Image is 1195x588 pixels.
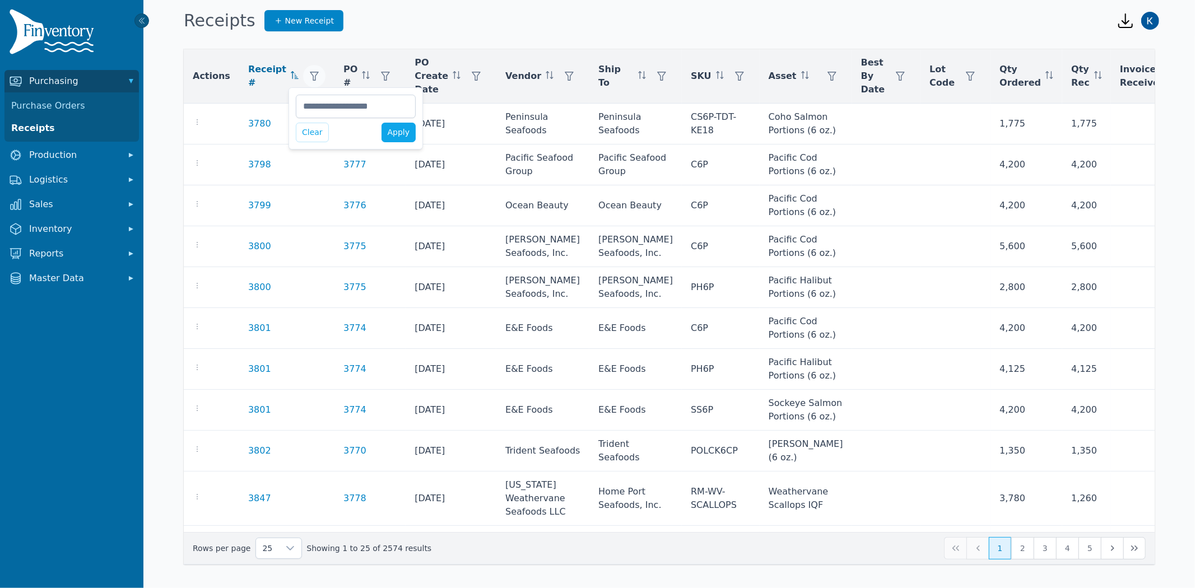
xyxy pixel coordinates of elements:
button: Page 5 [1078,537,1101,559]
td: [PERSON_NAME] Seafoods, Inc. [589,226,682,267]
button: Last Page [1123,537,1146,559]
td: C6P [682,185,760,226]
td: E&E Foods [496,308,589,349]
td: 3,780 [991,526,1062,580]
a: 3847 [248,492,271,505]
td: Sockeye Salmon Portions (6 oz.) [760,390,852,431]
button: Page 3 [1034,537,1056,559]
span: Actions [193,69,230,83]
span: Production [29,148,119,162]
a: 3799 [248,199,271,212]
td: [DATE] [406,431,496,472]
span: Showing 1 to 25 of 2574 results [306,543,431,554]
a: 3798 [248,158,271,171]
button: Clear [296,123,329,142]
button: Purchasing [4,70,139,92]
td: E&E Foods [589,308,682,349]
td: RM-WV-SCALLOPS [682,472,760,526]
a: 3774 [343,362,366,376]
td: E&E Foods [496,390,589,431]
span: Invoice Received [1120,63,1166,90]
td: 4,200 [991,308,1062,349]
td: Pacific Cod Portions (6 oz.) [760,308,852,349]
td: [DATE] [406,185,496,226]
td: [DATE] [406,526,496,580]
td: 2,800 [1062,267,1111,308]
td: [PERSON_NAME] (6 oz.) [760,431,852,472]
td: Peninsula Seafoods [589,104,682,144]
a: Receipts [7,117,137,139]
a: 3800 [248,281,271,294]
button: Inventory [4,218,139,240]
td: Trident Seafoods [496,431,589,472]
td: C6P [682,308,760,349]
td: 1,350 [991,431,1062,472]
td: [PERSON_NAME] Seafoods, Inc. [589,267,682,308]
span: Best By Date [861,56,885,96]
span: Asset [769,69,797,83]
img: Finventory [9,9,99,59]
span: Reports [29,247,119,260]
td: Pacific Cod Portions (6 oz.) [760,144,852,185]
td: [DATE] [406,267,496,308]
span: Qty Ordered [999,63,1041,90]
td: Ocean Beauty [589,185,682,226]
td: 4,200 [1062,308,1111,349]
span: Inventory [29,222,119,236]
a: New Receipt [264,10,343,31]
a: 3774 [343,321,366,335]
td: [US_STATE] Weathervane Seafoods LLC [496,472,589,526]
td: E&E Foods [496,349,589,390]
td: 1,775 [1062,104,1111,144]
button: Logistics [4,169,139,191]
span: Sales [29,198,119,211]
td: SS6P [682,390,760,431]
td: Home Port Seafoods, Inc. [589,472,682,526]
td: 4,200 [1062,390,1111,431]
span: Receipt # [248,63,286,90]
td: [DATE] [406,104,496,144]
a: 3776 [343,199,366,212]
button: Sales [4,193,139,216]
a: 3774 [343,403,366,417]
td: 1,260 [1062,472,1111,526]
a: 3775 [343,240,366,253]
span: Apply [388,127,410,138]
td: Coho Salmon Portions (6 oz.) [760,104,852,144]
td: 4,200 [991,390,1062,431]
td: Ocean Beauty [496,185,589,226]
a: 3780 [248,117,271,130]
td: 4,200 [991,185,1062,226]
span: Logistics [29,173,119,186]
td: [DATE] [406,349,496,390]
td: [DATE] [406,144,496,185]
a: 3777 [343,158,366,171]
td: PH6P [682,267,760,308]
td: CS6P-TDT-KE18 [682,104,760,144]
a: 3801 [248,403,271,417]
td: RM-WV-SCALLOPS [682,526,760,580]
td: Peninsula Seafoods [496,104,589,144]
td: 4,125 [991,349,1062,390]
a: 3800 [248,240,271,253]
td: [DATE] [406,308,496,349]
span: PO # [343,63,357,90]
button: Production [4,144,139,166]
button: Page 4 [1056,537,1078,559]
span: Master Data [29,272,119,285]
button: Apply [382,123,416,142]
td: E&E Foods [589,390,682,431]
button: Page 2 [1011,537,1034,559]
td: 5,600 [991,226,1062,267]
td: [PERSON_NAME] Seafoods, Inc. [496,267,589,308]
td: Pacific Cod Portions (6 oz.) [760,226,852,267]
td: 3,780 [1062,526,1111,580]
td: Trident Seafoods [589,431,682,472]
button: Reports [4,242,139,265]
a: 3775 [343,281,366,294]
td: 4,200 [1062,185,1111,226]
td: 4,125 [1062,349,1111,390]
span: PO Create Date [415,56,448,96]
td: Pacific Seafood Group [589,144,682,185]
span: SKU [691,69,712,83]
